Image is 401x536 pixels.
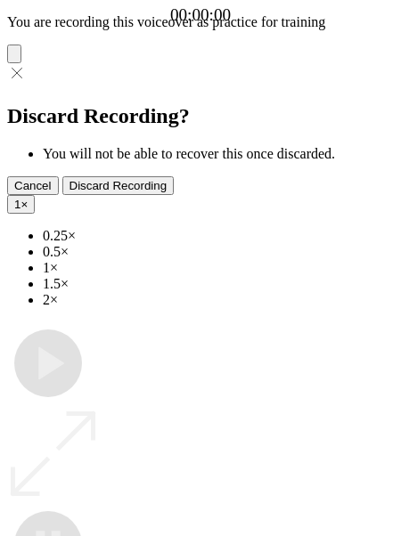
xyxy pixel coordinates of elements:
li: 2× [43,292,394,308]
span: 1 [14,198,20,211]
li: 0.5× [43,244,394,260]
button: 1× [7,195,35,214]
li: 1× [43,260,394,276]
li: 1.5× [43,276,394,292]
a: 00:00:00 [170,5,231,25]
li: You will not be able to recover this once discarded. [43,146,394,162]
button: Discard Recording [62,176,175,195]
button: Cancel [7,176,59,195]
p: You are recording this voiceover as practice for training [7,14,394,30]
li: 0.25× [43,228,394,244]
h2: Discard Recording? [7,104,394,128]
